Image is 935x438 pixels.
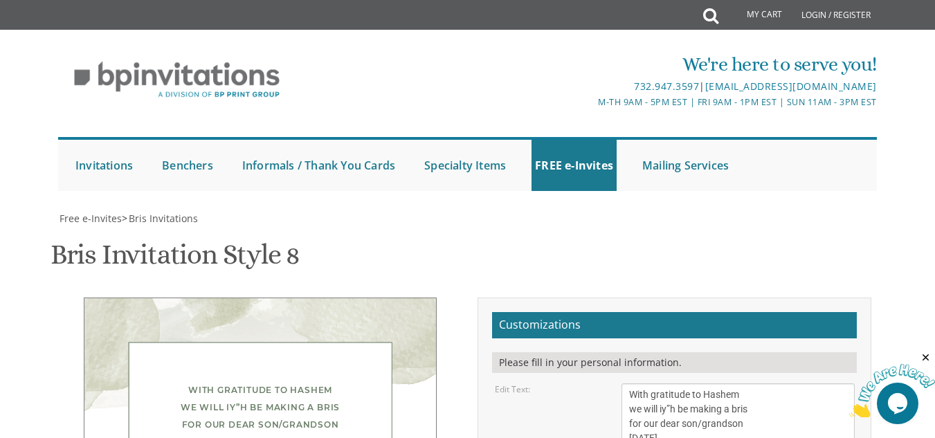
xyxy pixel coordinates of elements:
[717,1,792,29] a: My Cart
[129,212,198,225] span: Bris Invitations
[495,383,530,395] label: Edit Text:
[58,51,296,109] img: BP Invitation Loft
[60,212,122,225] span: Free e-Invites
[332,51,877,78] div: We're here to serve you!
[72,140,136,191] a: Invitations
[332,78,877,95] div: |
[492,352,857,373] div: Please fill in your personal information.
[332,95,877,109] div: M-Th 9am - 5pm EST | Fri 9am - 1pm EST | Sun 11am - 3pm EST
[51,239,300,280] h1: Bris Invitation Style 8
[639,140,732,191] a: Mailing Services
[849,352,935,417] iframe: chat widget
[239,140,399,191] a: Informals / Thank You Cards
[127,212,198,225] a: Bris Invitations
[532,140,617,191] a: FREE e-Invites
[58,212,122,225] a: Free e-Invites
[634,80,699,93] a: 732.947.3597
[492,312,857,338] h2: Customizations
[122,212,198,225] span: >
[158,140,217,191] a: Benchers
[705,80,877,93] a: [EMAIL_ADDRESS][DOMAIN_NAME]
[421,140,509,191] a: Specialty Items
